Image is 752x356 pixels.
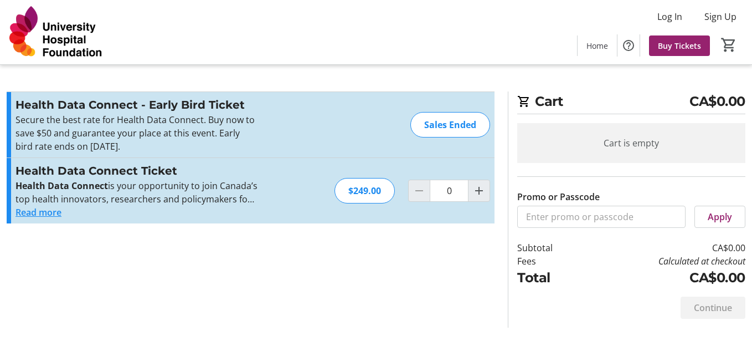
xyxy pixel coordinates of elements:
span: Apply [708,210,732,223]
label: Promo or Passcode [517,190,600,204]
span: Home [586,40,608,52]
a: Home [578,35,617,56]
img: University Hospital Foundation's Logo [7,4,105,60]
button: Read more [16,206,61,219]
span: CA$0.00 [689,91,745,111]
button: Increment by one [468,180,490,201]
td: CA$0.00 [584,241,745,255]
span: Sign Up [704,10,736,23]
button: Help [617,34,640,57]
p: Secure the best rate for Health Data Connect. Buy now to save $50 and guarantee your place at thi... [16,113,257,153]
button: Sign Up [696,8,745,26]
span: Log In [657,10,682,23]
div: Cart is empty [517,123,745,163]
td: Subtotal [517,241,583,255]
button: Cart [719,35,739,55]
h3: Health Data Connect Ticket [16,162,257,179]
span: Buy Tickets [658,40,701,52]
td: Fees [517,255,583,268]
button: Log In [648,8,691,26]
h3: Health Data Connect - Early Bird Ticket [16,96,257,113]
div: Sales Ended [410,112,490,138]
div: $249.00 [334,178,395,204]
p: is your opportunity to join Canada’s top health innovators, researchers and policymakers for a fu... [16,179,257,206]
td: CA$0.00 [584,268,745,288]
input: Health Data Connect Ticket Quantity [430,180,468,202]
button: Apply [694,206,745,228]
strong: Health Data Connect [16,180,108,192]
td: Calculated at checkout [584,255,745,268]
h2: Cart [517,91,745,114]
a: Buy Tickets [649,35,710,56]
input: Enter promo or passcode [517,206,686,228]
td: Total [517,268,583,288]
